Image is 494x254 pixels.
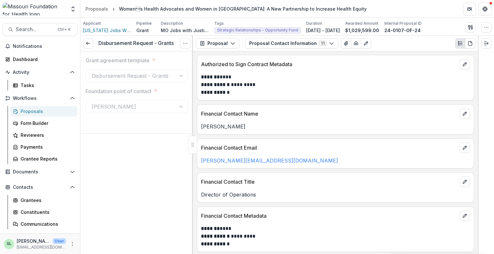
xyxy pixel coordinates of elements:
button: Open entity switcher [69,3,78,15]
span: Documents [13,169,67,175]
p: Description [161,21,183,26]
p: Pipeline [136,21,152,26]
a: Proposals [83,4,111,13]
span: Search... [16,26,54,32]
button: edit [460,211,470,221]
button: View Attached Files [341,38,351,48]
p: Tags [214,21,224,26]
button: edit [460,109,470,119]
div: Sada Lindsey [7,242,12,246]
p: MO Jobs with Justice, in partnership with Abortion Action [US_STATE] Foundation, will pursue a th... [161,27,209,34]
a: Proposals [10,106,78,117]
nav: breadcrumb [83,4,369,13]
a: Payments [10,142,78,152]
p: [DATE] - [DATE] [306,27,340,34]
a: Form Builder [10,118,78,128]
p: Internal Proposal ID [384,21,422,26]
p: Financial Contact Title [201,178,457,186]
p: 24-0107-OF-24 [384,27,421,34]
button: Open Activity [3,67,78,77]
div: Form Builder [21,120,72,127]
p: Director of Operations [201,191,470,198]
p: User [53,238,66,244]
button: Expand right [481,38,491,48]
p: Applicant [83,21,101,26]
p: [PERSON_NAME] [17,238,50,244]
p: $1,029,599.00 [345,27,379,34]
button: Open Documents [3,167,78,177]
button: Plaintext view [455,38,465,48]
a: Constituents [10,207,78,217]
span: Workflows [13,96,67,101]
button: Open Contacts [3,182,78,192]
div: Grantees [21,197,72,204]
div: Proposals [86,5,108,12]
button: Notifications [3,41,78,51]
button: Open Workflows [3,93,78,103]
button: Open Data & Reporting [3,232,78,242]
button: Proposal Contact Information11 [245,38,338,48]
p: Foundation point of contact [86,87,151,95]
button: edit [460,143,470,153]
div: Womens Health Advocates and Women in [GEOGRAPHIC_DATA]: A New Partnership to Increase Health Equity [119,5,367,12]
a: Grantees [10,195,78,206]
div: Dashboard [13,56,72,63]
p: Financial Contact Email [201,144,457,152]
img: Missouri Foundation for Health logo [3,3,66,15]
button: PDF view [465,38,475,48]
p: Authorized to Sign Contract Metadata [201,60,457,68]
button: More [69,240,76,248]
div: Communications [21,221,72,227]
span: Strategic Relationships - Opportunity Fund [217,28,298,32]
a: Grantee Reports [10,153,78,164]
p: [EMAIL_ADDRESS][DOMAIN_NAME] [17,244,66,250]
button: Search... [3,23,78,36]
button: edit [460,59,470,69]
p: Financial Contact Metadata [201,212,457,220]
p: Financial Contact Name [201,110,457,118]
span: Contacts [13,185,67,190]
a: Reviewers [10,130,78,140]
button: Get Help [479,3,491,15]
div: Ctrl + K [56,26,72,33]
button: Edit as form [361,38,371,48]
div: Constituents [21,209,72,215]
a: Dashboard [3,54,78,65]
p: Awarded Amount [345,21,378,26]
div: Grantee Reports [21,155,72,162]
button: Proposal [196,38,240,48]
button: edit [460,177,470,187]
a: [US_STATE] Jobs With Justice [83,27,131,34]
p: Duration [306,21,322,26]
p: Grant [136,27,149,34]
a: [PERSON_NAME][EMAIL_ADDRESS][DOMAIN_NAME] [201,157,338,164]
div: Reviewers [21,132,72,138]
a: Tasks [10,80,78,91]
button: Options [180,38,190,48]
h3: Disbursement Request - Grants [98,40,174,46]
button: Partners [463,3,476,15]
div: Proposals [21,108,72,115]
div: Payments [21,144,72,150]
a: Communications [10,219,78,229]
p: Grant agreement template [86,57,150,64]
div: Tasks [21,82,72,89]
p: [PERSON_NAME] [201,123,470,130]
span: Activity [13,70,67,75]
span: Notifications [13,44,75,49]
